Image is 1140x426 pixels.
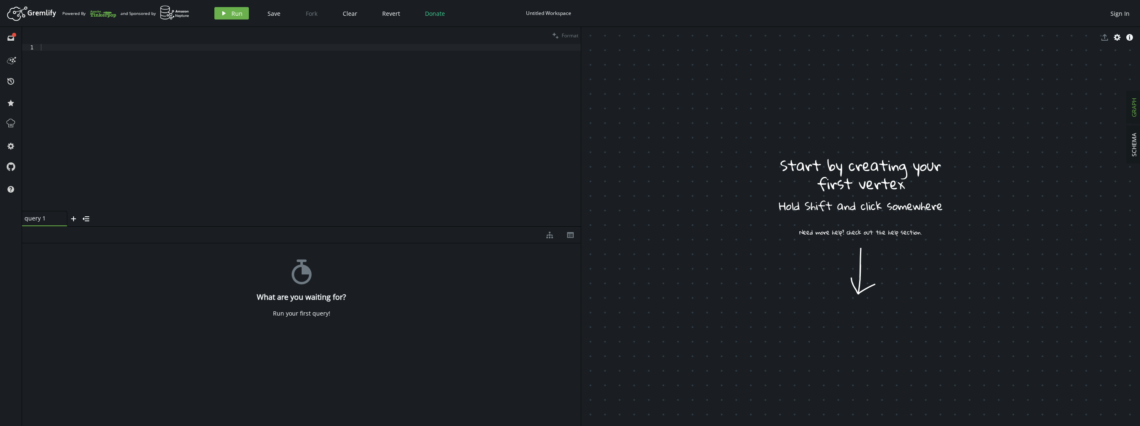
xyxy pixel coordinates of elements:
[214,7,249,20] button: Run
[273,310,330,317] div: Run your first query!
[62,6,116,21] div: Powered By
[425,10,445,17] span: Donate
[1106,7,1134,20] button: Sign In
[299,7,324,20] button: Fork
[257,293,346,301] h4: What are you waiting for?
[160,5,189,20] img: AWS Neptune
[562,32,578,39] span: Format
[419,7,451,20] button: Donate
[120,5,189,21] div: and Sponsored by
[261,7,287,20] button: Save
[268,10,280,17] span: Save
[376,7,406,20] button: Revert
[25,215,58,222] span: query 1
[550,27,581,44] button: Format
[337,7,364,20] button: Clear
[231,10,243,17] span: Run
[1130,98,1138,117] span: GRAPH
[1130,133,1138,157] span: SCHEMA
[22,44,39,51] div: 1
[526,10,571,16] div: Untitled Workspace
[1111,10,1130,17] span: Sign In
[382,10,400,17] span: Revert
[306,10,317,17] span: Fork
[343,10,357,17] span: Clear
